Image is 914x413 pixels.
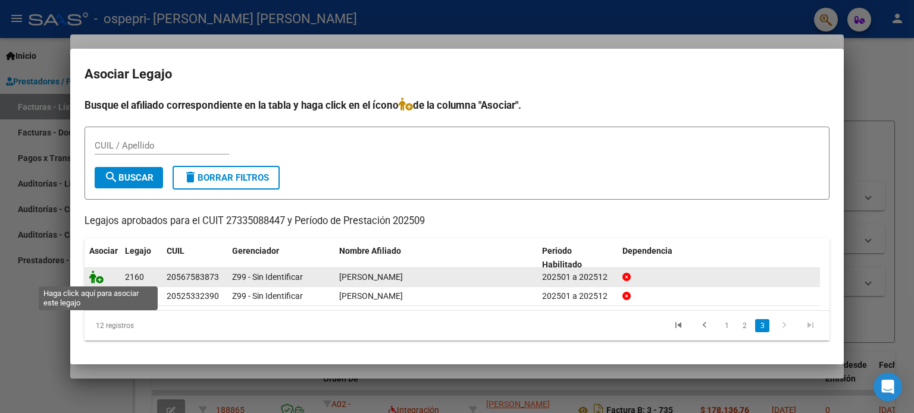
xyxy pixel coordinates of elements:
a: go to first page [667,319,690,332]
a: 3 [755,319,769,332]
a: 1 [719,319,734,332]
li: page 2 [735,316,753,336]
mat-icon: delete [183,170,198,184]
span: Periodo Habilitado [542,246,582,269]
li: page 3 [753,316,771,336]
span: Borrar Filtros [183,172,269,183]
span: Legajo [125,246,151,256]
span: Z99 - Sin Identificar [232,272,303,282]
datatable-header-cell: Legajo [120,238,162,278]
span: Gerenciador [232,246,279,256]
div: 20567583873 [167,270,219,284]
a: go to last page [799,319,822,332]
li: page 1 [718,316,735,336]
span: Nombre Afiliado [339,246,401,256]
span: GONZALEZ BENJAMIN ARIEL [339,291,403,301]
a: 2 [737,319,752,332]
div: 202501 a 202512 [542,289,613,303]
datatable-header-cell: Nombre Afiliado [334,238,537,278]
a: go to next page [773,319,796,332]
div: 12 registros [84,311,231,341]
div: 202501 a 202512 [542,270,613,284]
div: 20525332390 [167,289,219,303]
div: Open Intercom Messenger [874,373,902,401]
datatable-header-cell: Dependencia [618,238,821,278]
datatable-header-cell: Gerenciador [227,238,334,278]
span: 2243 [125,291,144,301]
button: Borrar Filtros [173,166,280,190]
p: Legajos aprobados para el CUIT 27335088447 y Período de Prestación 202509 [84,214,830,229]
span: Z99 - Sin Identificar [232,291,303,301]
datatable-header-cell: Asociar [84,238,120,278]
datatable-header-cell: Periodo Habilitado [537,238,618,278]
datatable-header-cell: CUIL [162,238,227,278]
mat-icon: search [104,170,118,184]
h4: Busque el afiliado correspondiente en la tabla y haga click en el ícono de la columna "Asociar". [84,97,830,113]
span: Buscar [104,172,154,183]
span: Asociar [89,246,118,256]
span: SEPULVEDA VICENTE GASPAR [339,272,403,282]
a: go to previous page [693,319,716,332]
h2: Asociar Legajo [84,63,830,86]
span: 2160 [125,272,144,282]
span: Dependencia [622,246,672,256]
button: Buscar [95,167,163,188]
span: CUIL [167,246,184,256]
